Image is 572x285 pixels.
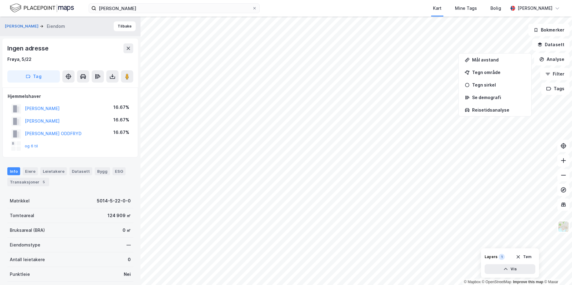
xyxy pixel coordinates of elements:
[96,4,252,13] input: Søk på adresse, matrikkel, gårdeiere, leietakere eller personer
[472,95,525,100] div: Se demografi
[499,254,505,260] div: 1
[540,68,570,80] button: Filter
[41,179,47,185] div: 5
[464,280,481,284] a: Mapbox
[5,23,40,29] button: [PERSON_NAME]
[10,256,45,263] div: Antall leietakere
[532,39,570,51] button: Datasett
[518,5,552,12] div: [PERSON_NAME]
[534,53,570,65] button: Analyse
[10,271,30,278] div: Punktleie
[95,167,110,175] div: Bygg
[40,167,67,175] div: Leietakere
[10,197,30,205] div: Matrikkel
[485,254,497,259] div: Layers
[472,82,525,87] div: Tegn sirkel
[558,221,569,232] img: Z
[541,256,572,285] iframe: Chat Widget
[490,5,501,12] div: Bolig
[123,227,131,234] div: 0 ㎡
[7,178,49,186] div: Transaksjoner
[113,104,129,111] div: 16.67%
[7,56,31,63] div: Frøya, 5/22
[482,280,512,284] a: OpenStreetMap
[114,21,136,31] button: Tilbake
[8,93,133,100] div: Hjemmelshaver
[112,167,126,175] div: ESG
[113,129,129,136] div: 16.67%
[127,241,131,249] div: —
[472,107,525,113] div: Reisetidsanalyse
[108,212,131,219] div: 124 909 ㎡
[513,280,543,284] a: Improve this map
[512,252,535,262] button: Tøm
[10,227,45,234] div: Bruksareal (BRA)
[7,70,60,83] button: Tag
[7,167,20,175] div: Info
[128,256,131,263] div: 0
[10,241,40,249] div: Eiendomstype
[23,167,38,175] div: Eiere
[7,43,50,53] div: Ingen adresse
[113,116,129,124] div: 16.67%
[10,212,34,219] div: Tomteareal
[528,24,570,36] button: Bokmerker
[472,70,525,75] div: Tegn område
[455,5,477,12] div: Mine Tags
[10,3,74,13] img: logo.f888ab2527a4732fd821a326f86c7f29.svg
[124,271,131,278] div: Nei
[541,256,572,285] div: Kontrollprogram for chat
[541,83,570,95] button: Tags
[97,197,131,205] div: 5014-5-22-0-0
[485,264,535,274] button: Vis
[472,57,525,62] div: Mål avstand
[47,23,65,30] div: Eiendom
[433,5,442,12] div: Kart
[69,167,92,175] div: Datasett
